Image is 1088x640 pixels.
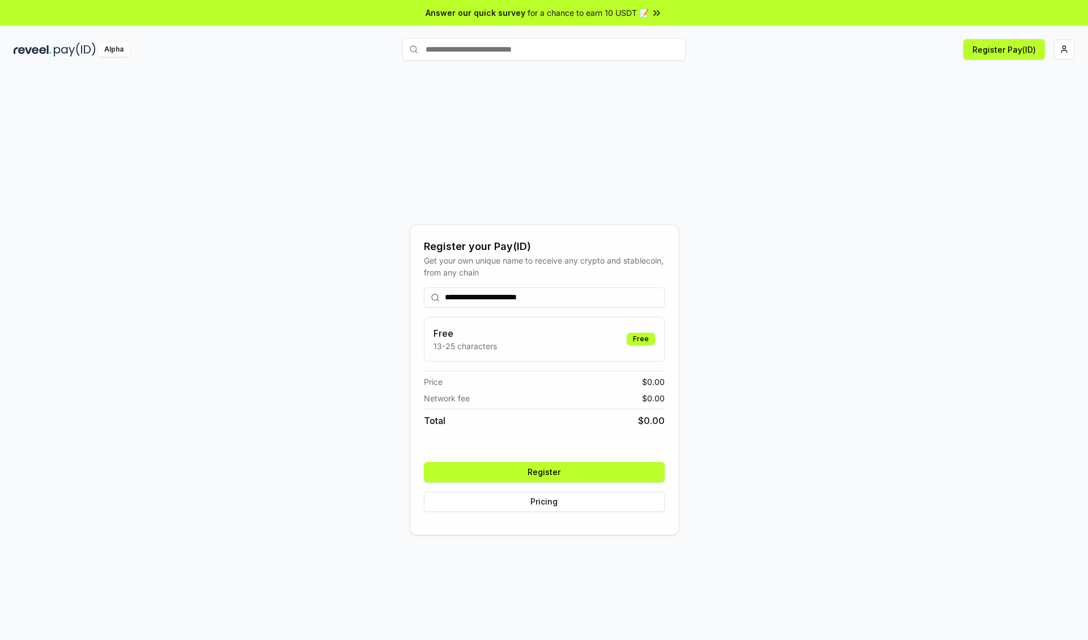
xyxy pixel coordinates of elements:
[424,491,665,512] button: Pricing
[424,376,443,388] span: Price
[638,414,665,427] span: $ 0.00
[528,7,649,19] span: for a chance to earn 10 USDT 📝
[963,39,1045,60] button: Register Pay(ID)
[424,239,665,255] div: Register your Pay(ID)
[424,255,665,278] div: Get your own unique name to receive any crypto and stablecoin, from any chain
[98,43,130,57] div: Alpha
[424,392,470,404] span: Network fee
[433,340,497,352] p: 13-25 characters
[424,462,665,482] button: Register
[433,327,497,340] h3: Free
[642,392,665,404] span: $ 0.00
[14,43,52,57] img: reveel_dark
[642,376,665,388] span: $ 0.00
[627,333,655,345] div: Free
[426,7,525,19] span: Answer our quick survey
[54,43,96,57] img: pay_id
[424,414,445,427] span: Total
